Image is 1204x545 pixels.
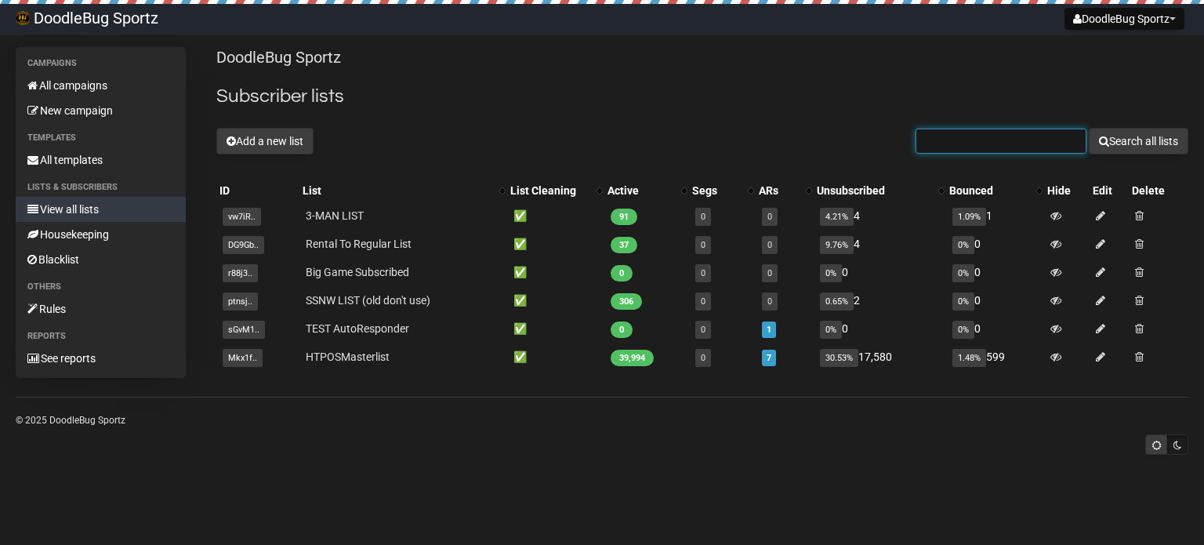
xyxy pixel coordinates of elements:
span: 0% [952,236,974,254]
button: Search all lists [1089,128,1188,154]
button: DoodleBug Sportz [1064,8,1184,30]
a: 0 [767,296,772,307]
td: 0 [946,286,1045,314]
li: Others [16,278,186,296]
a: Housekeeping [16,222,186,247]
span: r88j3.. [223,264,258,282]
th: Active: No sort applied, activate to apply an ascending sort [604,180,689,202]
a: All campaigns [16,73,186,98]
span: 91 [611,209,637,225]
td: 0 [814,258,945,286]
span: vw7iR.. [223,208,261,226]
th: Unsubscribed: No sort applied, activate to apply an ascending sort [814,180,945,202]
a: 7 [767,353,771,363]
a: 0 [701,353,705,363]
th: Edit: No sort applied, sorting is disabled [1090,180,1129,202]
a: View all lists [16,197,186,222]
a: 0 [701,268,705,278]
a: New campaign [16,98,186,123]
div: Hide [1047,183,1086,198]
a: See reports [16,346,186,371]
td: 4 [814,202,945,230]
a: 0 [701,240,705,250]
th: ARs: No sort applied, activate to apply an ascending sort [756,180,814,202]
a: Blacklist [16,247,186,272]
a: 0 [701,325,705,335]
a: 0 [767,240,772,250]
th: Delete: No sort applied, sorting is disabled [1129,180,1188,202]
div: List Cleaning [510,183,589,198]
li: Templates [16,129,186,147]
td: ✅ [507,286,604,314]
span: 4.21% [820,208,854,226]
span: 0 [611,265,633,282]
span: 0% [952,321,974,339]
p: DoodleBug Sportz [216,47,1188,68]
p: © 2025 DoodleBug Sportz [16,412,1188,429]
span: 0% [820,264,842,282]
a: 0 [701,296,705,307]
td: 0 [946,258,1045,286]
td: 17,580 [814,343,945,371]
li: Reports [16,327,186,346]
span: Mkx1f.. [223,349,263,367]
img: 55.png [16,11,30,25]
td: ✅ [507,343,604,371]
div: Edit [1093,183,1126,198]
th: List: No sort applied, activate to apply an ascending sort [299,180,507,202]
td: 0 [814,314,945,343]
td: ✅ [507,314,604,343]
td: ✅ [507,230,604,258]
span: 0% [952,292,974,311]
span: ptnsj.. [223,292,258,311]
div: ARs [759,183,798,198]
span: 39,994 [611,350,654,366]
th: Hide: No sort applied, sorting is disabled [1044,180,1090,202]
a: 3-MAN LIST [306,209,364,222]
span: 0.65% [820,292,854,311]
td: ✅ [507,258,604,286]
button: Add a new list [216,128,314,154]
span: DG9Gb.. [223,236,264,254]
a: 0 [767,212,772,222]
span: 1.48% [952,349,986,367]
th: Bounced: No sort applied, activate to apply an ascending sort [946,180,1045,202]
td: ✅ [507,202,604,230]
td: 599 [946,343,1045,371]
a: All templates [16,147,186,173]
a: Big Game Subscribed [306,266,409,278]
div: Bounced [949,183,1029,198]
td: 4 [814,230,945,258]
a: 1 [767,325,771,335]
span: 306 [611,293,642,310]
a: SSNW LIST (old don't use) [306,294,430,307]
span: 0 [611,322,633,338]
a: Rules [16,296,186,322]
div: Delete [1132,183,1185,198]
li: Campaigns [16,54,186,73]
div: ID [219,183,296,198]
a: Rental To Regular List [306,238,412,250]
td: 0 [946,230,1045,258]
span: 30.53% [820,349,858,367]
td: 1 [946,202,1045,230]
span: 0% [820,321,842,339]
a: HTPOSMasterlist [306,351,390,363]
h2: Subscriber lists [216,82,1188,111]
span: 9.76% [820,236,854,254]
td: 2 [814,286,945,314]
span: sGvM1.. [223,321,265,339]
span: 37 [611,237,637,253]
a: 0 [767,268,772,278]
li: Lists & subscribers [16,178,186,197]
div: Segs [692,183,740,198]
div: Active [607,183,673,198]
div: Unsubscribed [817,183,930,198]
th: ID: No sort applied, sorting is disabled [216,180,299,202]
th: Segs: No sort applied, activate to apply an ascending sort [689,180,756,202]
td: 0 [946,314,1045,343]
a: 0 [701,212,705,222]
span: 1.09% [952,208,986,226]
th: List Cleaning: No sort applied, activate to apply an ascending sort [507,180,604,202]
span: 0% [952,264,974,282]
